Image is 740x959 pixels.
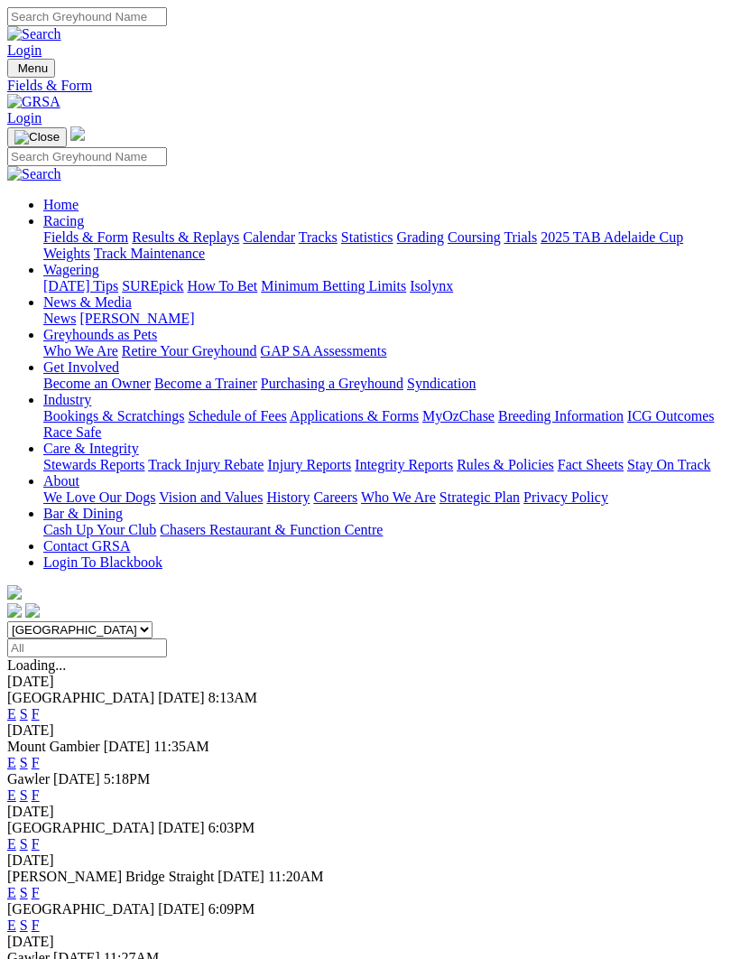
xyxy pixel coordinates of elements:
a: Become a Trainer [154,376,257,391]
img: Search [7,26,61,42]
a: E [7,836,16,852]
span: Loading... [7,657,66,673]
a: Syndication [407,376,476,391]
span: 5:18PM [104,771,151,787]
button: Toggle navigation [7,59,55,78]
a: News & Media [43,294,132,310]
span: [DATE] [158,690,205,705]
a: About [43,473,79,489]
span: [DATE] [158,901,205,917]
a: MyOzChase [422,408,495,424]
a: F [32,836,40,852]
input: Select date [7,638,167,657]
img: Close [14,130,60,144]
a: GAP SA Assessments [261,343,387,358]
a: Statistics [341,229,393,245]
a: Become an Owner [43,376,151,391]
a: News [43,311,76,326]
a: History [266,489,310,505]
span: 11:20AM [268,869,324,884]
a: Fact Sheets [558,457,624,472]
img: facebook.svg [7,603,22,618]
a: We Love Our Dogs [43,489,155,505]
a: F [32,755,40,770]
div: Racing [43,229,733,262]
a: E [7,885,16,900]
a: Rules & Policies [457,457,554,472]
a: ICG Outcomes [627,408,714,424]
a: Home [43,197,79,212]
a: Bookings & Scratchings [43,408,184,424]
a: Coursing [448,229,501,245]
a: Stewards Reports [43,457,144,472]
div: About [43,489,733,506]
a: [DATE] Tips [43,278,118,293]
input: Search [7,147,167,166]
a: Industry [43,392,91,407]
a: Fields & Form [7,78,733,94]
a: Wagering [43,262,99,277]
a: Grading [397,229,444,245]
span: [DATE] [53,771,100,787]
a: Fields & Form [43,229,128,245]
a: S [20,787,28,803]
span: Menu [18,61,48,75]
a: Chasers Restaurant & Function Centre [160,522,383,537]
a: S [20,917,28,933]
a: Strategic Plan [439,489,520,505]
span: [DATE] [217,869,264,884]
input: Search [7,7,167,26]
a: How To Bet [188,278,258,293]
a: Isolynx [410,278,453,293]
img: twitter.svg [25,603,40,618]
a: S [20,885,28,900]
div: [DATE] [7,722,733,739]
a: E [7,787,16,803]
a: F [32,706,40,722]
span: [GEOGRAPHIC_DATA] [7,690,154,705]
div: [DATE] [7,674,733,690]
a: F [32,917,40,933]
div: [DATE] [7,804,733,820]
a: Breeding Information [498,408,624,424]
img: logo-grsa-white.png [70,126,85,141]
a: Vision and Values [159,489,263,505]
span: 8:13AM [208,690,257,705]
span: [PERSON_NAME] Bridge Straight [7,869,214,884]
div: Care & Integrity [43,457,733,473]
a: Privacy Policy [523,489,608,505]
a: E [7,706,16,722]
a: SUREpick [122,278,183,293]
div: Industry [43,408,733,441]
a: Results & Replays [132,229,239,245]
a: Calendar [243,229,295,245]
a: Injury Reports [267,457,351,472]
a: Purchasing a Greyhound [261,376,403,391]
a: Race Safe [43,424,101,440]
a: Who We Are [361,489,436,505]
a: 2025 TAB Adelaide Cup [541,229,683,245]
a: Cash Up Your Club [43,522,156,537]
span: [DATE] [158,820,205,835]
div: Get Involved [43,376,733,392]
a: Minimum Betting Limits [261,278,406,293]
a: Get Involved [43,359,119,375]
button: Toggle navigation [7,127,67,147]
a: Login [7,42,42,58]
a: Track Injury Rebate [148,457,264,472]
a: S [20,836,28,852]
a: Who We Are [43,343,118,358]
a: Schedule of Fees [188,408,286,424]
span: Mount Gambier [7,739,100,754]
span: [DATE] [104,739,151,754]
a: S [20,755,28,770]
a: Login [7,110,42,126]
a: Login To Blackbook [43,554,162,570]
span: [GEOGRAPHIC_DATA] [7,901,154,917]
a: Weights [43,246,90,261]
img: logo-grsa-white.png [7,585,22,600]
a: Bar & Dining [43,506,123,521]
a: Greyhounds as Pets [43,327,157,342]
span: [GEOGRAPHIC_DATA] [7,820,154,835]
